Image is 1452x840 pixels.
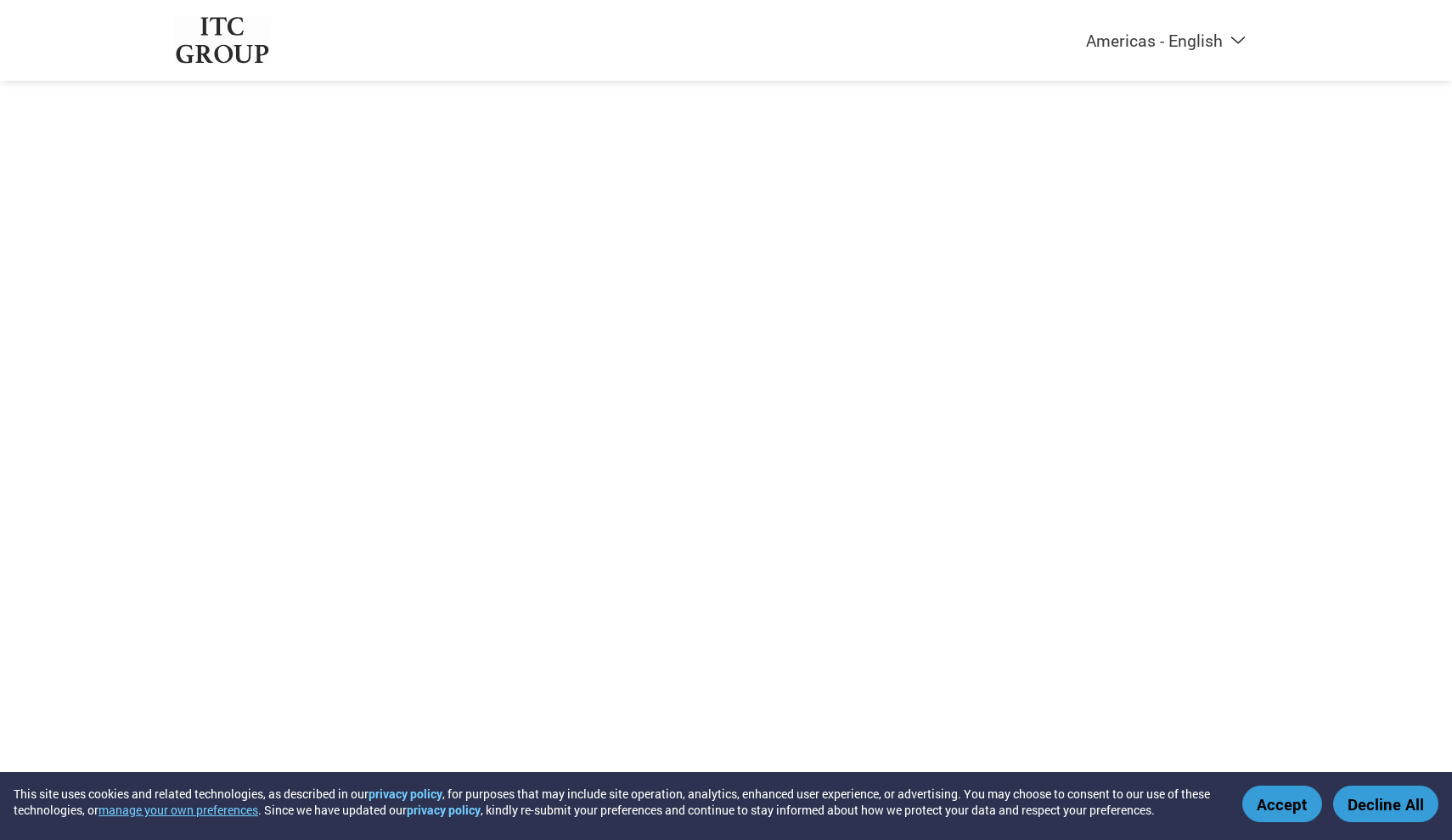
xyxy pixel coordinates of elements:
a: privacy policy [407,802,481,818]
button: manage your own preferences [98,802,258,818]
img: ITC Group [174,17,271,64]
a: privacy policy [369,786,442,802]
button: Decline All [1333,786,1438,822]
button: Accept [1242,786,1322,822]
div: This site uses cookies and related technologies, as described in our , for purposes that may incl... [14,786,1218,818]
